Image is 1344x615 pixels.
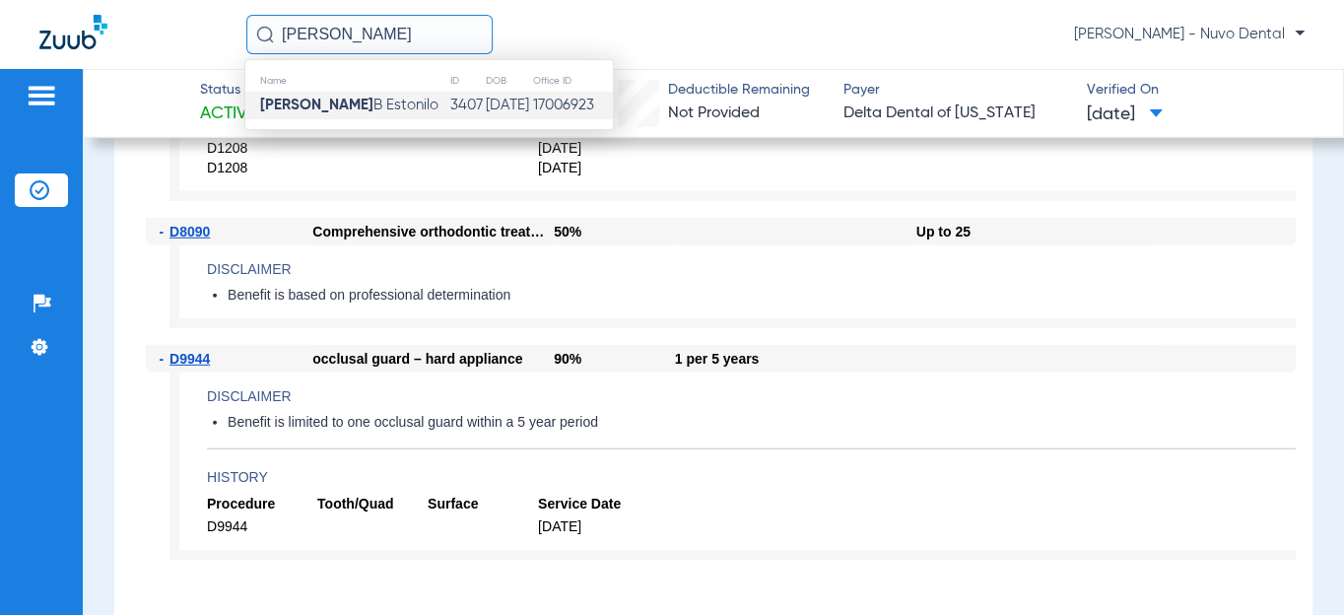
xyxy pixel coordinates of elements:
div: Comprehensive orthodontic treatment of the adult dentition [312,218,554,245]
div: occlusal guard – hard appliance [312,345,554,373]
span: Not Provided [667,105,759,121]
div: 90% [554,345,674,373]
span: [DATE] [538,517,648,536]
div: 1 per 5 years [675,345,916,373]
img: Zuub Logo [39,15,107,49]
span: Verified On [1087,80,1312,101]
h4: Disclaimer [207,386,1296,407]
span: [DATE] [1087,102,1163,127]
input: Search for patients [246,15,493,54]
span: Tooth/Quad [317,495,428,513]
div: 50% [554,218,674,245]
span: Active [200,102,256,126]
span: - [160,218,170,245]
iframe: Chat Widget [1245,520,1344,615]
span: - [160,345,170,373]
span: D9944 [169,351,210,367]
div: Up to 25 [916,218,1158,245]
th: ID [448,70,485,92]
span: Payer [843,80,1069,101]
li: Benefit is limited to one occlusal guard within a 5 year period [228,414,1296,432]
th: Office ID [532,70,613,92]
td: 17006923 [532,92,613,119]
td: 3407 [448,92,485,119]
span: D8090 [169,224,210,239]
li: Benefit is based on professional determination [228,287,1296,305]
h4: History [207,467,1296,488]
span: D1208 [207,159,317,177]
th: DOB [485,70,532,92]
span: [PERSON_NAME] - Nuvo Dental [1074,25,1305,44]
span: [DATE] [538,139,648,158]
span: Surface [428,495,538,513]
strong: [PERSON_NAME] [260,98,373,112]
span: B Estonilo [260,98,438,112]
span: D1208 [207,139,317,158]
span: D9944 [207,517,317,536]
span: Deductible Remaining [667,80,809,101]
span: Procedure [207,495,317,513]
img: hamburger-icon [26,84,57,107]
span: Delta Dental of [US_STATE] [843,102,1069,126]
td: [DATE] [485,92,532,119]
th: Name [245,70,448,92]
h4: Disclaimer [207,259,1296,280]
img: Search Icon [256,26,274,43]
span: Status [200,80,256,101]
span: [DATE] [538,159,648,177]
span: Service Date [538,495,648,513]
